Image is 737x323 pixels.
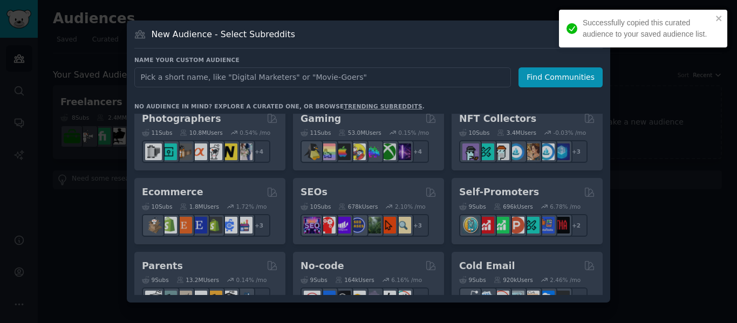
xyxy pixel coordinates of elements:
h3: New Audience - Select Subreddits [152,29,295,40]
h3: Name your custom audience [134,56,603,64]
input: Pick a short name, like "Digital Marketers" or "Movie-Goers" [134,67,511,87]
div: No audience in mind? Explore a curated one, or browse . [134,102,425,110]
button: close [715,14,723,23]
button: Find Communities [518,67,603,87]
a: trending subreddits [344,103,422,109]
div: Successfully copied this curated audience to your saved audience list. [583,17,712,40]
